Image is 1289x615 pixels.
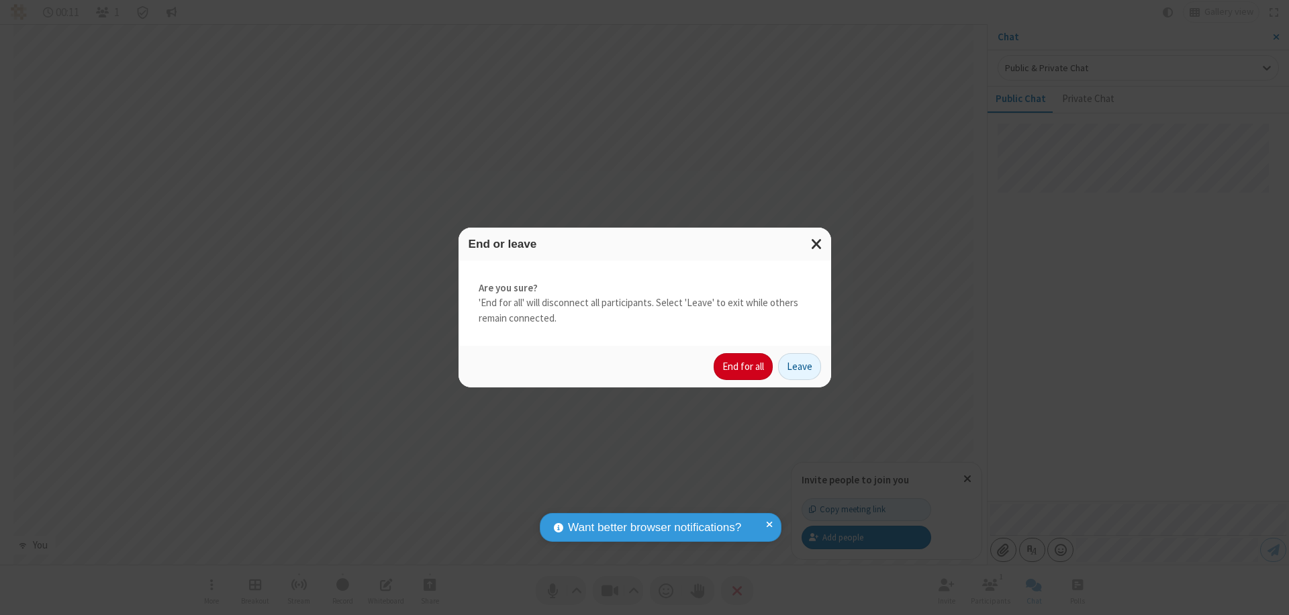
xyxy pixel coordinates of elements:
button: Leave [778,353,821,380]
div: 'End for all' will disconnect all participants. Select 'Leave' to exit while others remain connec... [459,261,831,346]
button: Close modal [803,228,831,261]
span: Want better browser notifications? [568,519,741,536]
h3: End or leave [469,238,821,250]
strong: Are you sure? [479,281,811,296]
button: End for all [714,353,773,380]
